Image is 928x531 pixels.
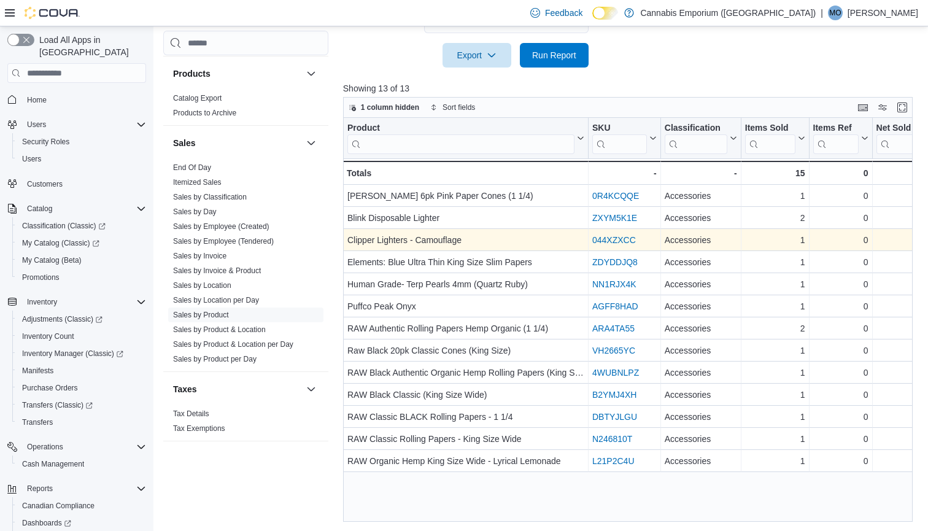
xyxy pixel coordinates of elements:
[173,409,209,418] a: Tax Details
[22,417,53,427] span: Transfers
[12,455,151,473] button: Cash Management
[22,176,146,192] span: Customers
[22,440,146,454] span: Operations
[813,166,868,180] div: 0
[17,134,74,149] a: Security Roles
[532,49,576,61] span: Run Report
[17,329,79,344] a: Inventory Count
[17,253,87,268] a: My Catalog (Beta)
[17,415,146,430] span: Transfers
[22,518,71,528] span: Dashboards
[12,269,151,286] button: Promotions
[2,480,151,497] button: Reports
[173,222,269,231] a: Sales by Employee (Created)
[173,340,293,349] a: Sales by Product & Location per Day
[12,362,151,379] button: Manifests
[17,312,146,327] span: Adjustments (Classic)
[592,166,657,180] div: -
[17,270,146,285] span: Promotions
[821,6,823,20] p: |
[22,201,146,216] span: Catalog
[2,116,151,133] button: Users
[361,103,419,112] span: 1 column hidden
[12,133,151,150] button: Security Roles
[17,516,76,530] a: Dashboards
[22,440,68,454] button: Operations
[443,103,475,112] span: Sort fields
[545,7,582,19] span: Feedback
[640,6,816,20] p: Cannabis Emporium ([GEOGRAPHIC_DATA])
[22,117,146,132] span: Users
[173,383,197,395] h3: Taxes
[745,166,805,180] div: 15
[22,117,51,132] button: Users
[173,68,301,80] button: Products
[22,501,95,511] span: Canadian Compliance
[22,91,146,107] span: Home
[22,137,69,147] span: Security Roles
[173,424,225,433] a: Tax Exemptions
[27,442,63,452] span: Operations
[2,293,151,311] button: Inventory
[344,100,424,115] button: 1 column hidden
[22,295,146,309] span: Inventory
[17,415,58,430] a: Transfers
[173,94,222,103] a: Catalog Export
[22,93,52,107] a: Home
[22,314,102,324] span: Adjustments (Classic)
[17,219,146,233] span: Classification (Classic)
[17,346,146,361] span: Inventory Manager (Classic)
[17,270,64,285] a: Promotions
[17,312,107,327] a: Adjustments (Classic)
[22,177,68,192] a: Customers
[22,366,53,376] span: Manifests
[450,43,504,68] span: Export
[173,311,229,319] a: Sales by Product
[17,134,146,149] span: Security Roles
[2,200,151,217] button: Catalog
[17,457,146,471] span: Cash Management
[12,414,151,431] button: Transfers
[22,238,99,248] span: My Catalog (Classic)
[173,237,274,246] a: Sales by Employee (Tendered)
[17,457,89,471] a: Cash Management
[12,345,151,362] a: Inventory Manager (Classic)
[17,516,146,530] span: Dashboards
[22,255,82,265] span: My Catalog (Beta)
[173,68,211,80] h3: Products
[173,383,301,395] button: Taxes
[173,163,211,172] a: End Of Day
[27,120,46,130] span: Users
[22,383,78,393] span: Purchase Orders
[12,234,151,252] a: My Catalog (Classic)
[17,219,110,233] a: Classification (Classic)
[12,328,151,345] button: Inventory Count
[22,331,74,341] span: Inventory Count
[17,381,83,395] a: Purchase Orders
[173,266,261,275] a: Sales by Invoice & Product
[17,363,146,378] span: Manifests
[163,160,328,371] div: Sales
[17,381,146,395] span: Purchase Orders
[173,252,226,260] a: Sales by Invoice
[163,91,328,125] div: Products
[2,90,151,108] button: Home
[829,6,841,20] span: MO
[173,296,259,304] a: Sales by Location per Day
[173,207,217,216] a: Sales by Day
[17,498,99,513] a: Canadian Compliance
[17,398,146,413] span: Transfers (Classic)
[848,6,918,20] p: [PERSON_NAME]
[17,363,58,378] a: Manifests
[34,34,146,58] span: Load All Apps in [GEOGRAPHIC_DATA]
[173,137,196,149] h3: Sales
[22,201,57,216] button: Catalog
[2,175,151,193] button: Customers
[12,497,151,514] button: Canadian Compliance
[22,481,146,496] span: Reports
[12,217,151,234] a: Classification (Classic)
[443,43,511,68] button: Export
[12,252,151,269] button: My Catalog (Beta)
[22,349,123,359] span: Inventory Manager (Classic)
